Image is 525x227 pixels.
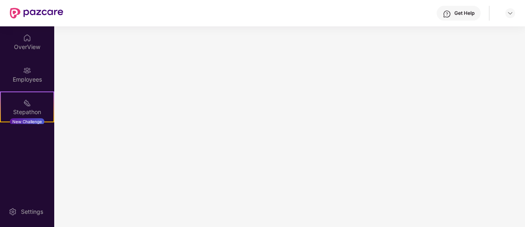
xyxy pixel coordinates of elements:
[9,208,17,216] img: svg+xml;base64,PHN2ZyBpZD0iU2V0dGluZy0yMHgyMCIgeG1sbnM9Imh0dHA6Ly93d3cudzMub3JnLzIwMDAvc3ZnIiB3aW...
[507,10,513,16] img: svg+xml;base64,PHN2ZyBpZD0iRHJvcGRvd24tMzJ4MzIiIHhtbG5zPSJodHRwOi8vd3d3LnczLm9yZy8yMDAwL3N2ZyIgd2...
[454,10,474,16] div: Get Help
[18,208,46,216] div: Settings
[23,99,31,107] img: svg+xml;base64,PHN2ZyB4bWxucz0iaHR0cDovL3d3dy53My5vcmcvMjAwMC9zdmciIHdpZHRoPSIyMSIgaGVpZ2h0PSIyMC...
[23,34,31,42] img: svg+xml;base64,PHN2ZyBpZD0iSG9tZSIgeG1sbnM9Imh0dHA6Ly93d3cudzMub3JnLzIwMDAvc3ZnIiB3aWR0aD0iMjAiIG...
[10,8,63,19] img: New Pazcare Logo
[23,66,31,75] img: svg+xml;base64,PHN2ZyBpZD0iRW1wbG95ZWVzIiB4bWxucz0iaHR0cDovL3d3dy53My5vcmcvMjAwMC9zdmciIHdpZHRoPS...
[1,108,53,116] div: Stepathon
[10,118,44,125] div: New Challenge
[443,10,451,18] img: svg+xml;base64,PHN2ZyBpZD0iSGVscC0zMngzMiIgeG1sbnM9Imh0dHA6Ly93d3cudzMub3JnLzIwMDAvc3ZnIiB3aWR0aD...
